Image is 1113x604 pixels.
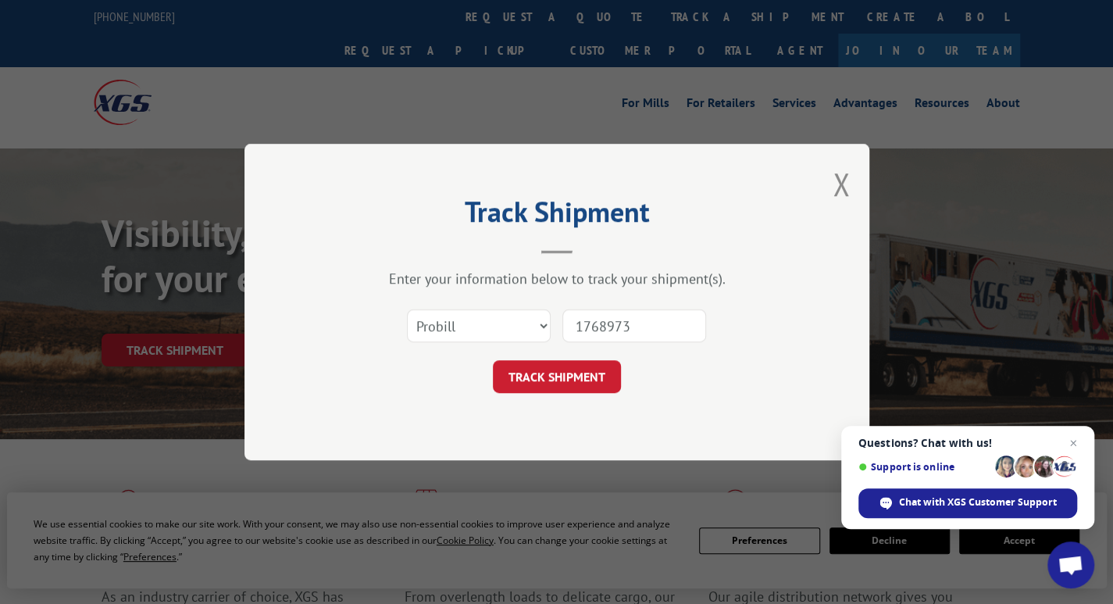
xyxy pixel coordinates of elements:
input: Number(s) [562,309,706,342]
div: Open chat [1047,541,1094,588]
div: Chat with XGS Customer Support [858,488,1077,518]
button: TRACK SHIPMENT [493,360,621,393]
span: Chat with XGS Customer Support [899,495,1057,509]
button: Close modal [833,163,850,205]
span: Close chat [1064,434,1083,452]
div: Enter your information below to track your shipment(s). [323,270,791,288]
span: Questions? Chat with us! [858,437,1077,449]
span: Support is online [858,461,990,473]
h2: Track Shipment [323,201,791,231]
